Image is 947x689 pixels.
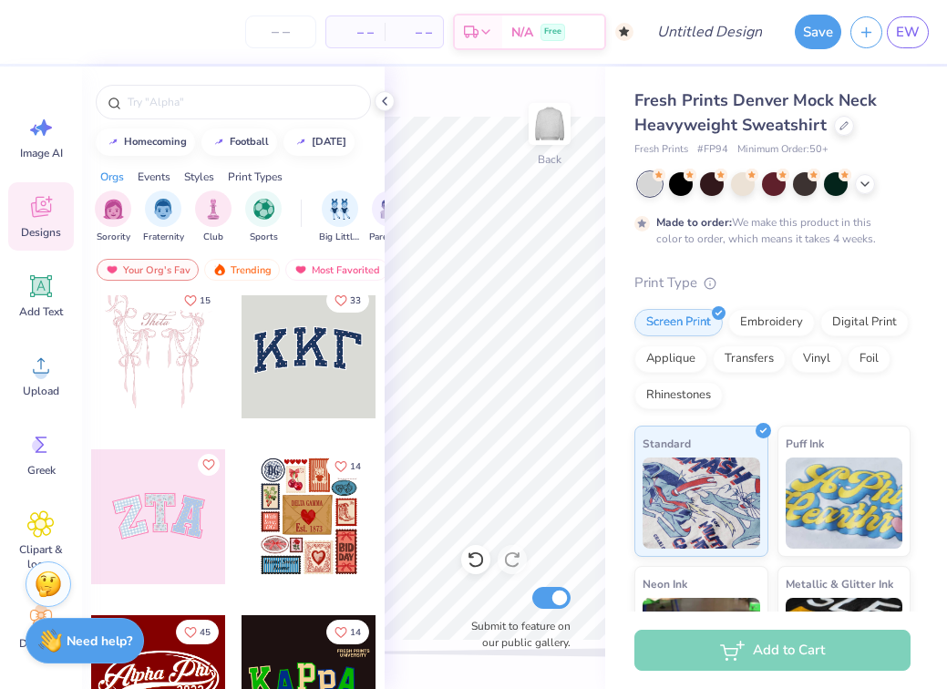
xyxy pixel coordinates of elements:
[138,169,170,185] div: Events
[538,151,561,168] div: Back
[656,215,732,230] strong: Made to order:
[634,273,911,293] div: Print Type
[312,137,346,147] div: halloween
[350,462,361,471] span: 14
[11,542,71,571] span: Clipart & logos
[21,225,61,240] span: Designs
[97,231,130,244] span: Sorority
[212,263,227,276] img: trending.gif
[697,142,728,158] span: # FP94
[95,190,131,244] div: filter for Sorority
[531,106,568,142] img: Back
[350,628,361,637] span: 14
[634,345,707,373] div: Applique
[319,190,361,244] button: filter button
[153,199,173,220] img: Fraternity Image
[369,231,411,244] span: Parent's Weekend
[643,598,760,689] img: Neon Ink
[786,598,903,689] img: Metallic & Glitter Ink
[643,14,777,50] input: Untitled Design
[245,190,282,244] button: filter button
[511,23,533,42] span: N/A
[143,190,184,244] div: filter for Fraternity
[634,309,723,336] div: Screen Print
[201,129,277,156] button: football
[786,574,893,593] span: Metallic & Glitter Ink
[896,22,920,43] span: EW
[20,146,63,160] span: Image AI
[369,190,411,244] div: filter for Parent's Weekend
[23,384,59,398] span: Upload
[293,263,308,276] img: most_fav.gif
[330,199,350,220] img: Big Little Reveal Image
[319,190,361,244] div: filter for Big Little Reveal
[369,190,411,244] button: filter button
[250,231,278,244] span: Sports
[326,454,369,478] button: Like
[791,345,842,373] div: Vinyl
[786,434,824,453] span: Puff Ink
[184,169,214,185] div: Styles
[143,190,184,244] button: filter button
[643,458,760,549] img: Standard
[19,636,63,651] span: Decorate
[95,190,131,244] button: filter button
[211,137,226,148] img: trend_line.gif
[737,142,829,158] span: Minimum Order: 50 +
[326,620,369,644] button: Like
[27,463,56,478] span: Greek
[228,169,283,185] div: Print Types
[786,458,903,549] img: Puff Ink
[103,199,124,220] img: Sorority Image
[293,137,308,148] img: trend_line.gif
[203,231,223,244] span: Club
[643,434,691,453] span: Standard
[230,137,269,147] div: football
[195,190,232,244] button: filter button
[126,93,359,111] input: Try "Alpha"
[96,129,195,156] button: homecoming
[461,618,571,651] label: Submit to feature on our public gallery.
[106,137,120,148] img: trend_line.gif
[143,231,184,244] span: Fraternity
[67,632,132,650] strong: Need help?
[245,15,316,48] input: – –
[200,628,211,637] span: 45
[204,259,280,281] div: Trending
[326,288,369,313] button: Like
[19,304,63,319] span: Add Text
[203,199,223,220] img: Club Image
[848,345,890,373] div: Foil
[713,345,786,373] div: Transfers
[380,199,401,220] img: Parent's Weekend Image
[100,169,124,185] div: Orgs
[728,309,815,336] div: Embroidery
[253,199,274,220] img: Sports Image
[634,382,723,409] div: Rhinestones
[544,26,561,38] span: Free
[245,190,282,244] div: filter for Sports
[195,190,232,244] div: filter for Club
[283,129,355,156] button: [DATE]
[396,23,432,42] span: – –
[198,454,220,476] button: Like
[176,620,219,644] button: Like
[795,15,841,49] button: Save
[820,309,909,336] div: Digital Print
[176,288,219,313] button: Like
[105,263,119,276] img: most_fav.gif
[656,214,880,247] div: We make this product in this color to order, which means it takes 4 weeks.
[97,259,199,281] div: Your Org's Fav
[634,89,877,136] span: Fresh Prints Denver Mock Neck Heavyweight Sweatshirt
[634,142,688,158] span: Fresh Prints
[337,23,374,42] span: – –
[887,16,929,48] a: EW
[124,137,187,147] div: homecoming
[200,296,211,305] span: 15
[350,296,361,305] span: 33
[643,574,687,593] span: Neon Ink
[285,259,388,281] div: Most Favorited
[319,231,361,244] span: Big Little Reveal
